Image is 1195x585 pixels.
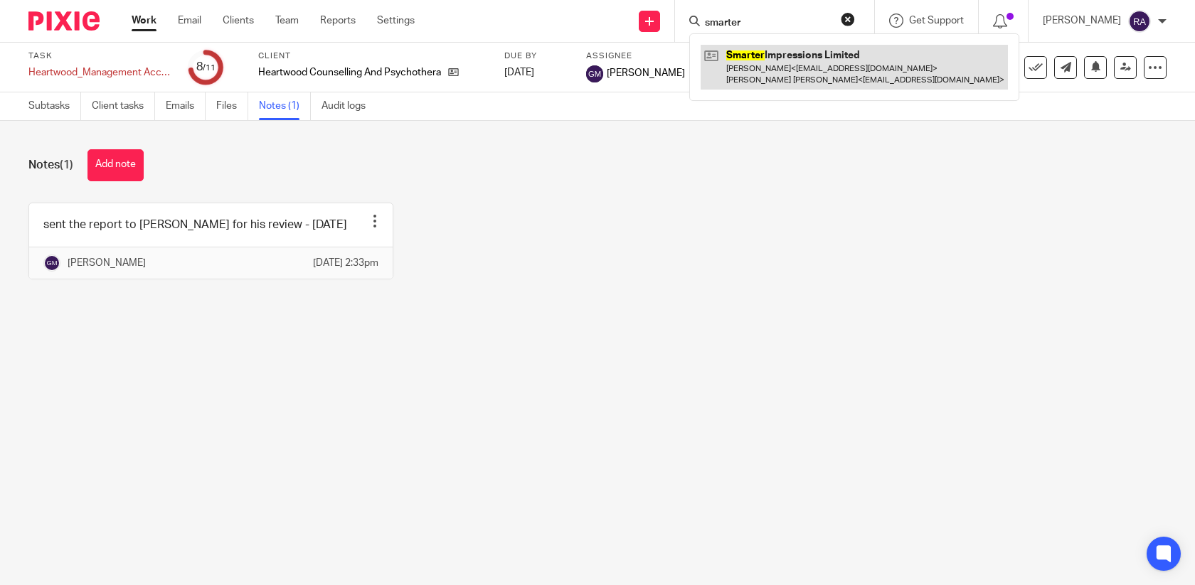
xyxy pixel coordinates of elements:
[504,68,534,77] span: [DATE]
[1043,14,1121,28] p: [PERSON_NAME]
[216,92,248,120] a: Files
[178,14,201,28] a: Email
[259,92,311,120] a: Notes (1)
[28,158,73,173] h1: Notes
[586,50,685,62] label: Assignee
[60,159,73,171] span: (1)
[92,92,155,120] a: Client tasks
[43,254,60,272] img: svg%3E
[703,17,832,30] input: Search
[313,256,378,270] p: [DATE] 2:33pm
[275,14,299,28] a: Team
[607,66,685,80] span: [PERSON_NAME]
[320,14,356,28] a: Reports
[258,65,441,80] p: Heartwood Counselling And Psychotherapy Ltd
[28,11,100,31] img: Pixie
[28,50,171,62] label: Task
[166,92,206,120] a: Emails
[203,64,216,72] small: /11
[258,50,487,62] label: Client
[1128,10,1151,33] img: svg%3E
[68,256,146,270] p: [PERSON_NAME]
[223,14,254,28] a: Clients
[586,65,603,82] img: svg%3E
[377,14,415,28] a: Settings
[28,92,81,120] a: Subtasks
[196,59,216,75] div: 8
[504,50,568,62] label: Due by
[87,149,144,181] button: Add note
[909,16,964,26] span: Get Support
[841,12,855,26] button: Clear
[28,65,171,80] div: Heartwood_Management Accounts - Monthly
[132,14,156,28] a: Work
[322,92,376,120] a: Audit logs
